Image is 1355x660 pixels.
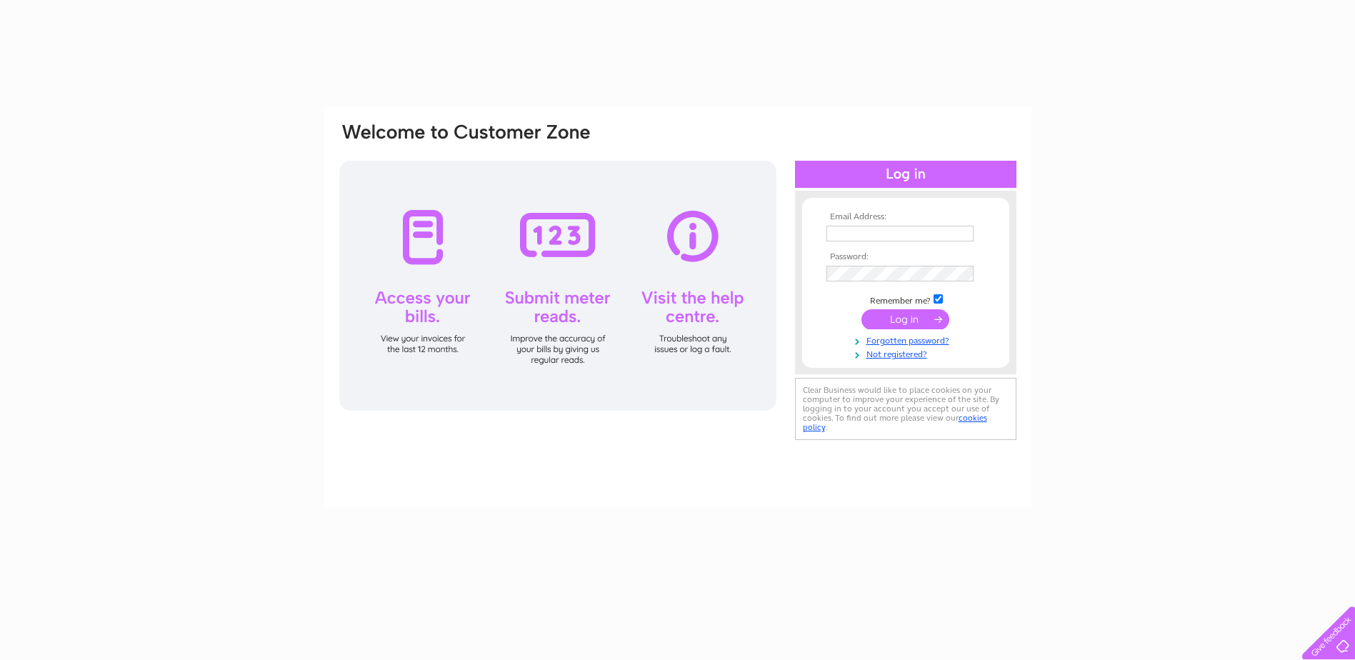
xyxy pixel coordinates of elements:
[823,212,989,222] th: Email Address:
[803,413,987,432] a: cookies policy
[826,333,989,346] a: Forgotten password?
[823,292,989,306] td: Remember me?
[795,378,1016,440] div: Clear Business would like to place cookies on your computer to improve your experience of the sit...
[861,309,949,329] input: Submit
[823,252,989,262] th: Password:
[826,346,989,360] a: Not registered?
